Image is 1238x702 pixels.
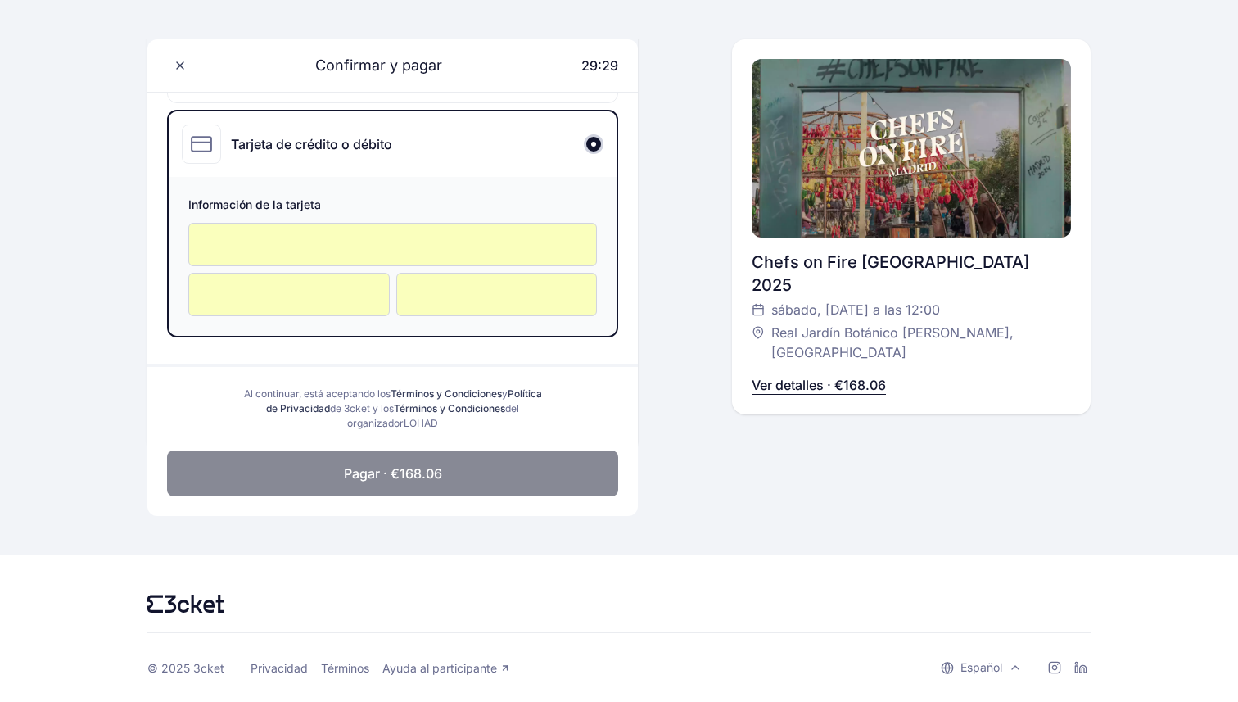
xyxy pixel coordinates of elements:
p: Español [960,659,1002,676]
a: Privacidad [251,661,308,676]
span: sábado, [DATE] a las 12:00 [771,300,940,319]
a: Términos [321,661,369,676]
span: Confirmar y pagar [296,54,442,77]
button: Pagar · €168.06 [167,451,618,496]
a: Términos y Condiciones [394,402,505,414]
div: Chefs on Fire [GEOGRAPHIC_DATA] 2025 [752,251,1071,297]
iframe: Secure expiration date input frame [206,287,373,302]
iframe: Secure CVC input frame [413,287,581,302]
a: Ayuda al participante [382,661,510,676]
p: Ver detalles · €168.06 [752,375,886,395]
span: Pagar · €168.06 [344,464,442,483]
span: 29:29 [581,57,618,74]
div: Al continuar, está aceptando los y de 3cket y los del organizador [239,387,546,431]
span: Información de la tarjeta [188,197,597,216]
div: © 2025 3cket [147,661,224,676]
span: Real Jardín Botánico [PERSON_NAME], [GEOGRAPHIC_DATA] [771,323,1055,362]
span: Ayuda al participante [382,661,497,676]
span: LOHAD [404,417,438,429]
a: Términos y Condiciones [391,387,502,400]
div: Tarjeta de crédito o débito [231,134,392,154]
iframe: Secure card number input frame [206,237,580,252]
